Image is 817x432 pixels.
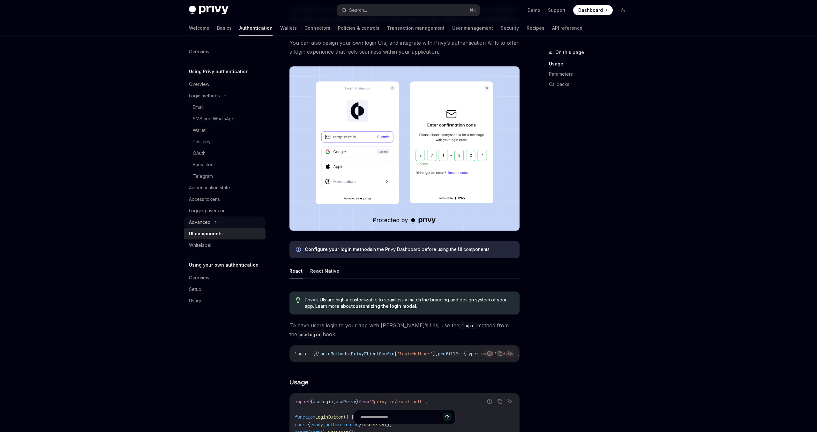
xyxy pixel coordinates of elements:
a: Whitelabel [184,239,266,251]
a: Overview [184,272,266,284]
a: Email [184,102,266,113]
a: Farcaster [184,159,266,171]
img: dark logo [189,6,229,15]
span: , [333,399,336,405]
div: Passkey [193,138,211,146]
button: Search...⌘K [337,4,480,16]
div: Authentication state [189,184,230,192]
span: ; [425,399,428,405]
div: Search... [349,6,367,14]
button: Copy the contents from the code block [496,397,504,405]
div: Overview [189,80,209,88]
span: prefill [438,351,456,357]
button: Ask AI [506,349,514,358]
button: Report incorrect code [485,397,494,405]
button: React [289,263,303,278]
a: Usage [184,295,266,307]
button: Copy the contents from the code block [496,349,504,358]
div: Email [193,103,203,111]
span: login [295,351,308,357]
button: Toggle dark mode [618,5,628,15]
a: Basics [217,20,232,36]
span: : [349,351,351,357]
span: in the Privy Dashboard before using the UI components. [305,246,513,253]
div: Whitelabel [189,241,211,249]
a: Demo [528,7,540,13]
button: Ask AI [506,397,514,405]
span: { [310,399,313,405]
a: SMS and WhatsApp [184,113,266,125]
span: Usage [289,378,309,387]
div: Wallet [193,126,206,134]
span: from [359,399,369,405]
span: You can also design your own login UIs, and integrate with Privy’s authentication APIs to offer a... [289,38,520,56]
span: : [476,351,479,357]
span: PrivyClientConfig [351,351,394,357]
span: ], [433,351,438,357]
a: Overview [184,79,266,90]
h5: Using your own authentication [189,261,259,269]
a: Support [548,7,566,13]
span: Privy’s UIs are highly-customizable to seamlessly match the branding and design system of your ap... [305,297,513,309]
svg: Info [296,247,302,253]
a: Telegram [184,171,266,182]
code: login [459,322,477,329]
button: Send message [443,413,452,421]
span: To have users login to your app with [PERSON_NAME]’s UIs, use the method from the hook. [289,321,520,339]
span: usePrivy [336,399,356,405]
a: Wallets [280,20,297,36]
span: ?: { [456,351,466,357]
a: Connectors [304,20,330,36]
div: Logging users out [189,207,227,215]
span: : ({ [308,351,318,357]
button: Report incorrect code [485,349,494,358]
a: Welcome [189,20,209,36]
div: Farcaster [193,161,213,169]
a: Wallet [184,125,266,136]
a: Setup [184,284,266,295]
a: Authentication state [184,182,266,193]
div: Setup [189,285,201,293]
div: Usage [189,297,203,305]
div: UI components [189,230,223,238]
a: Usage [549,59,633,69]
div: Advanced [189,218,211,226]
a: Callbacks [549,79,633,89]
a: Parameters [549,69,633,79]
div: Access tokens [189,195,220,203]
a: API reference [552,20,582,36]
a: Authentication [239,20,273,36]
a: Access tokens [184,193,266,205]
span: type [466,351,476,357]
span: '@privy-io/react-auth' [369,399,425,405]
div: Login methods [189,92,220,100]
span: 'email' [479,351,497,357]
span: useLogin [313,399,333,405]
span: , [517,351,520,357]
button: React Native [310,263,339,278]
a: Recipes [527,20,544,36]
div: Overview [189,48,209,56]
a: Configure your login methods [305,246,372,252]
span: ⌘ K [469,8,476,13]
a: Security [501,20,519,36]
div: Overview [189,274,209,282]
span: import [295,399,310,405]
a: User management [452,20,493,36]
code: useLogin [297,331,323,338]
span: 'loginMethods' [397,351,433,357]
a: Logging users out [184,205,266,216]
a: Dashboard [573,5,613,15]
svg: Tip [296,297,300,303]
a: Transaction management [387,20,445,36]
div: SMS and WhatsApp [193,115,235,123]
h5: Using Privy authentication [189,68,249,75]
a: Passkey [184,136,266,148]
img: images/Onboard.png [289,66,520,231]
a: UI components [184,228,266,239]
a: Policies & controls [338,20,379,36]
span: loginMethods [318,351,349,357]
a: customizing the login modal [353,303,416,309]
div: OAuth [193,149,206,157]
a: Overview [184,46,266,57]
